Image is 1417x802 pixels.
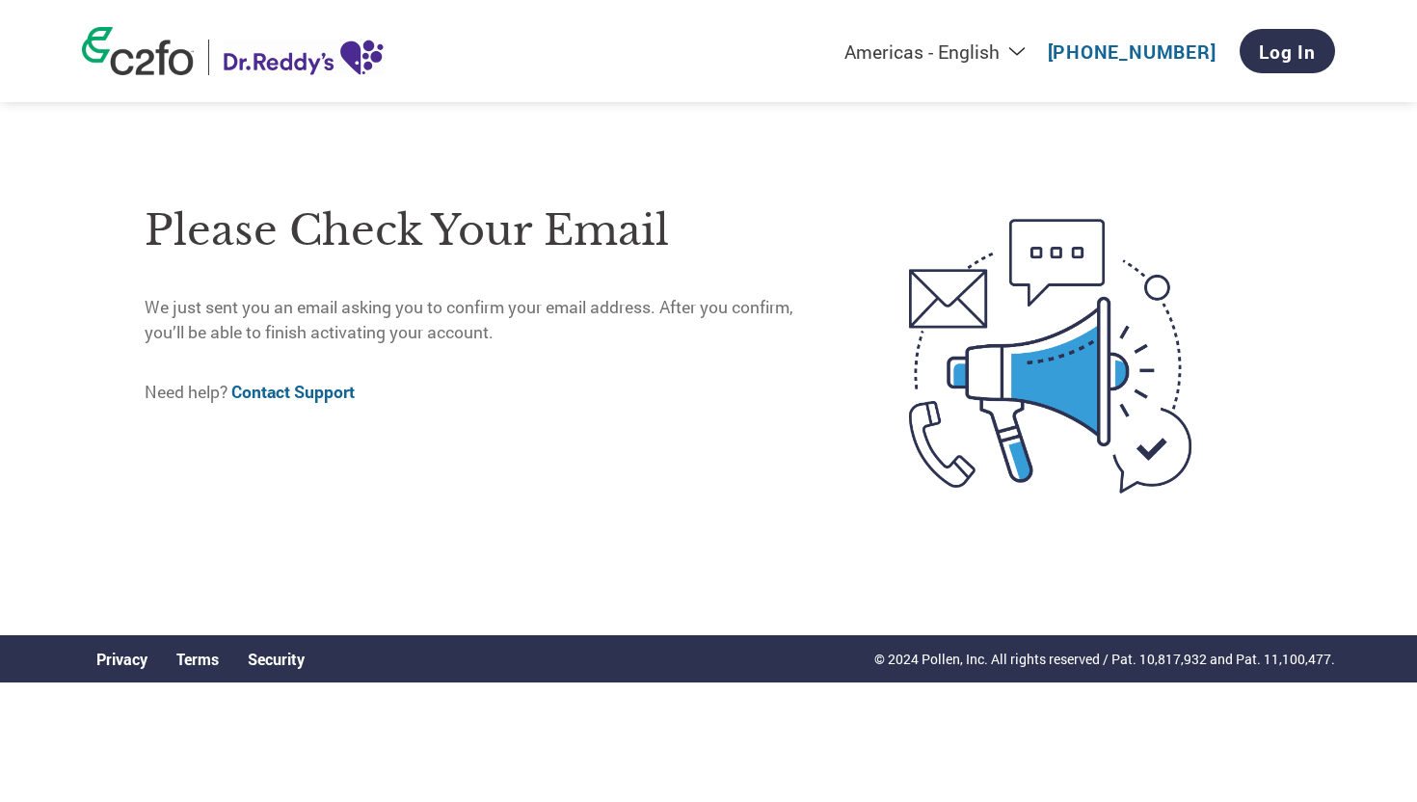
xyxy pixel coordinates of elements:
img: open-email [828,184,1272,527]
img: c2fo logo [82,27,194,75]
a: Contact Support [231,381,355,403]
p: © 2024 Pollen, Inc. All rights reserved / Pat. 10,817,932 and Pat. 11,100,477. [874,649,1335,669]
a: Terms [176,649,219,669]
p: Need help? [145,380,828,405]
a: Privacy [96,649,147,669]
h1: Please check your email [145,200,828,262]
a: [PHONE_NUMBER] [1048,40,1216,64]
img: Dr. Reddy’s [224,40,384,75]
a: Security [248,649,305,669]
a: Log In [1240,29,1335,73]
p: We just sent you an email asking you to confirm your email address. After you confirm, you’ll be ... [145,295,828,346]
